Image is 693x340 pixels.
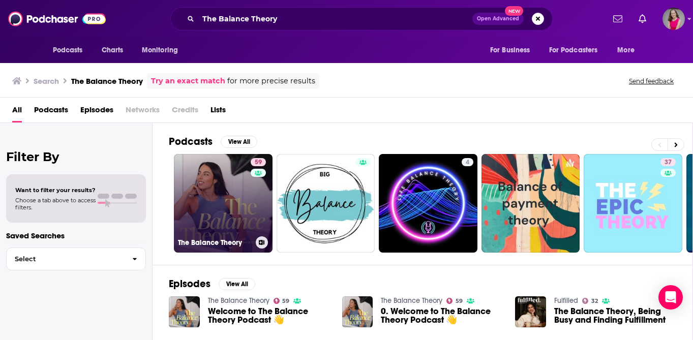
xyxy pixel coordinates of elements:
a: 59The Balance Theory [174,154,273,253]
span: Credits [172,102,198,122]
a: 0. Welcome to The Balance Theory Podcast 👋 [381,307,503,324]
button: Show profile menu [662,8,685,30]
span: Charts [102,43,124,57]
span: For Podcasters [549,43,598,57]
input: Search podcasts, credits, & more... [198,11,472,27]
span: For Business [490,43,530,57]
span: 59 [255,158,262,168]
img: Welcome to The Balance Theory Podcast 👋 [169,296,200,327]
button: Select [6,248,146,270]
span: for more precise results [227,75,315,87]
button: open menu [46,41,96,60]
button: Open AdvancedNew [472,13,524,25]
button: open menu [543,41,613,60]
span: Networks [126,102,160,122]
button: Send feedback [626,77,677,85]
span: Select [7,256,124,262]
span: More [617,43,635,57]
span: Podcasts [53,43,83,57]
div: Search podcasts, credits, & more... [170,7,553,30]
h3: The Balance Theory [178,238,252,247]
button: View All [221,136,257,148]
a: 37 [584,154,682,253]
button: open menu [483,41,543,60]
a: 37 [660,158,676,166]
span: 4 [466,158,469,168]
a: Show notifications dropdown [609,10,626,27]
a: The Balance Theory [208,296,269,305]
h3: The Balance Theory [71,76,143,86]
a: 59 [251,158,266,166]
span: 37 [665,158,672,168]
span: 59 [456,299,463,303]
span: Choose a tab above to access filters. [15,197,96,211]
a: Lists [210,102,226,122]
button: View All [219,278,255,290]
a: 4 [462,158,473,166]
a: Podcasts [34,102,68,122]
h2: Filter By [6,149,146,164]
a: 59 [274,298,290,304]
a: Welcome to The Balance Theory Podcast 👋 [208,307,330,324]
a: PodcastsView All [169,135,257,148]
a: 32 [582,298,598,304]
img: User Profile [662,8,685,30]
a: The Balance Theory [381,296,442,305]
img: The Balance Theory, Being Busy and Finding Fulfillment [515,296,546,327]
span: 32 [591,299,598,303]
a: Episodes [80,102,113,122]
a: EpisodesView All [169,277,255,290]
a: 59 [446,298,463,304]
h3: Search [34,76,59,86]
a: 4 [379,154,477,253]
h2: Podcasts [169,135,213,148]
h2: Episodes [169,277,210,290]
button: open menu [135,41,191,60]
span: Monitoring [142,43,178,57]
img: Podchaser - Follow, Share and Rate Podcasts [8,9,106,28]
span: Open Advanced [477,16,519,21]
div: Open Intercom Messenger [658,285,683,310]
span: New [505,6,523,16]
a: Fulfilled [554,296,578,305]
a: Show notifications dropdown [635,10,650,27]
span: 59 [282,299,289,303]
a: The Balance Theory, Being Busy and Finding Fulfillment [554,307,676,324]
span: Logged in as AmyRasdal [662,8,685,30]
a: All [12,102,22,122]
img: 0. Welcome to The Balance Theory Podcast 👋 [342,296,373,327]
a: Try an exact match [151,75,225,87]
a: Charts [95,41,130,60]
button: open menu [610,41,647,60]
p: Saved Searches [6,231,146,240]
span: Want to filter your results? [15,187,96,194]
